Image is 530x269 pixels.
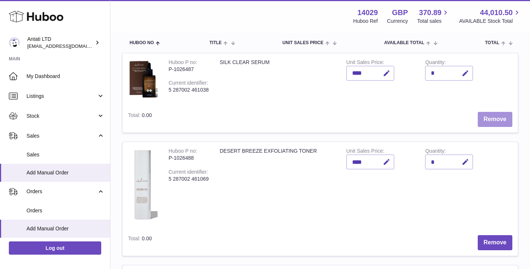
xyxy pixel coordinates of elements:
button: Remove [478,112,512,127]
div: Huboo P no [169,148,197,156]
label: Total [128,236,142,243]
span: Total [485,40,499,45]
span: Orders [26,188,97,195]
span: Sales [26,132,97,139]
span: 0.00 [142,112,152,118]
span: Huboo no [130,40,154,45]
span: Title [209,40,222,45]
span: AVAILABLE Stock Total [459,18,521,25]
img: toufic@antatiskin.com [9,37,20,48]
span: AVAILABLE Total [384,40,424,45]
div: Current identifier [169,80,208,88]
td: DESERT BREEZE EXFOLIATING TONER [214,142,341,230]
strong: GBP [392,8,408,18]
span: Sales [26,151,105,158]
span: Total sales [417,18,450,25]
span: 370.89 [419,8,441,18]
label: Unit Sales Price [346,59,384,67]
img: DESERT BREEZE EXFOLIATING TONER [128,148,158,222]
div: 5 287002 461038 [169,86,209,93]
span: Listings [26,93,97,100]
label: Total [128,112,142,120]
span: Add Manual Order [26,225,105,232]
span: Orders [26,207,105,214]
span: My Dashboard [26,73,105,80]
div: Huboo Ref [353,18,378,25]
span: [EMAIL_ADDRESS][DOMAIN_NAME] [27,43,108,49]
strong: 14029 [357,8,378,18]
div: Antati LTD [27,36,93,50]
div: Currency [387,18,408,25]
a: Log out [9,241,101,255]
span: 44,010.50 [480,8,513,18]
div: P-1026488 [169,155,209,162]
span: Stock [26,113,97,120]
div: 5 287002 461069 [169,176,209,183]
div: Current identifier [169,169,208,177]
span: Unit Sales Price [282,40,323,45]
td: SILK CLEAR SERUM [214,53,341,107]
a: 370.89 Total sales [417,8,450,25]
label: Unit Sales Price [346,148,384,156]
div: P-1026487 [169,66,209,73]
a: 44,010.50 AVAILABLE Stock Total [459,8,521,25]
div: Huboo P no [169,59,197,67]
span: 0.00 [142,236,152,241]
button: Remove [478,235,512,250]
label: Quantity [425,148,446,156]
img: SILK CLEAR SERUM [128,59,158,99]
span: Add Manual Order [26,169,105,176]
label: Quantity [425,59,446,67]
